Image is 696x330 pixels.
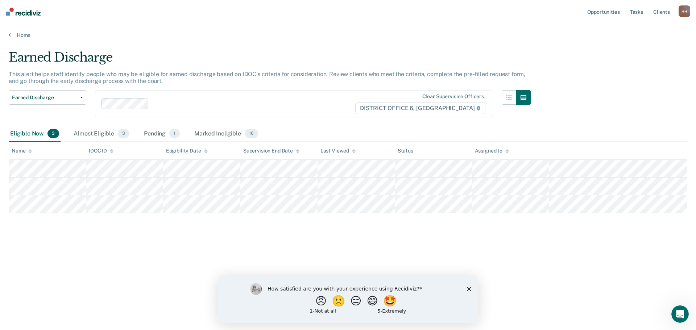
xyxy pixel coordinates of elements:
[142,126,181,142] div: Pending1
[193,126,259,142] div: Marked Ineligible16
[245,129,258,138] span: 16
[9,50,531,71] div: Earned Discharge
[422,93,484,100] div: Clear supervision officers
[72,126,131,142] div: Almost Eligible3
[12,95,77,101] span: Earned Discharge
[9,71,525,84] p: This alert helps staff identify people who may be eligible for earned discharge based on IDOC’s c...
[118,129,129,138] span: 3
[6,8,41,16] img: Recidiviz
[12,148,32,154] div: Name
[398,148,413,154] div: Status
[671,305,689,323] iframe: Intercom live chat
[679,5,690,17] button: HH
[218,276,478,323] iframe: Survey by Kim from Recidiviz
[243,148,299,154] div: Supervision End Date
[166,148,208,154] div: Eligibility Date
[475,148,509,154] div: Assigned to
[679,5,690,17] div: H H
[9,126,61,142] div: Eligible Now3
[169,129,180,138] span: 1
[89,148,113,154] div: IDOC ID
[320,148,356,154] div: Last Viewed
[9,90,86,105] button: Earned Discharge
[9,32,687,38] a: Home
[355,103,485,114] span: DISTRICT OFFICE 6, [GEOGRAPHIC_DATA]
[47,129,59,138] span: 3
